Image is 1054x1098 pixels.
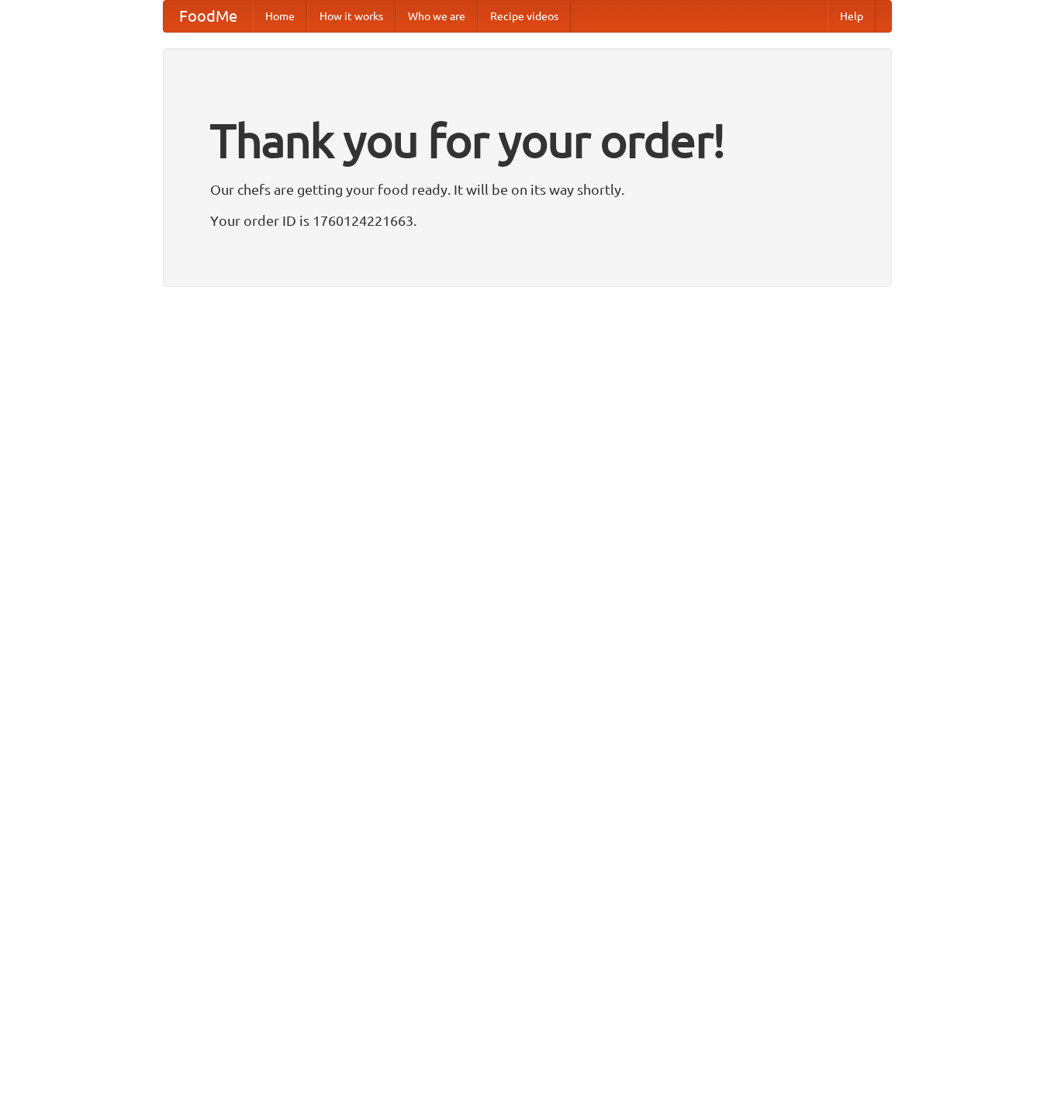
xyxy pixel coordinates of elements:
h1: Thank you for your order! [210,103,845,178]
a: Home [253,1,307,32]
a: Help [828,1,876,32]
a: How it works [307,1,396,32]
a: FoodMe [164,1,253,32]
p: Our chefs are getting your food ready. It will be on its way shortly. [210,178,845,201]
p: Your order ID is 1760124221663. [210,209,845,232]
a: Recipe videos [478,1,571,32]
a: Who we are [396,1,478,32]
